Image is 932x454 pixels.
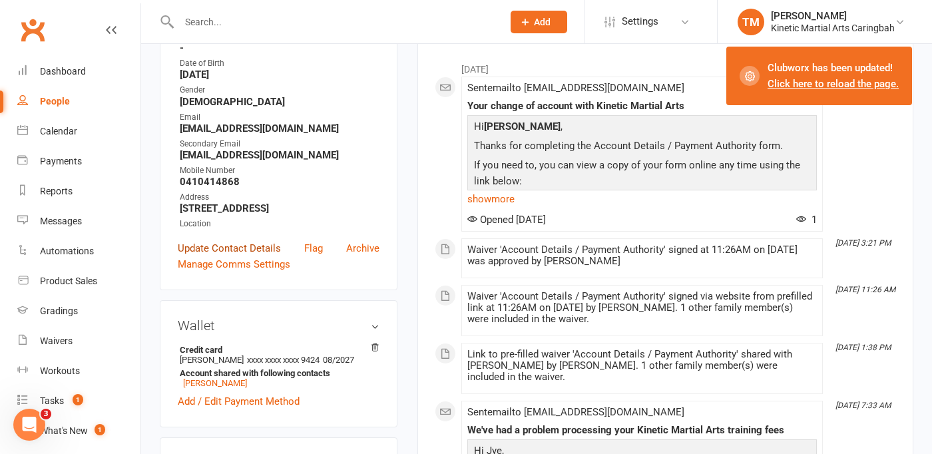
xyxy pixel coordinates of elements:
div: Product Sales [40,276,97,286]
div: [PERSON_NAME] [771,10,895,22]
input: Search... [175,13,493,31]
span: 08/2027 [323,355,354,365]
h3: Wallet [178,318,379,333]
div: Date of Birth [180,57,379,70]
div: Reports [40,186,73,196]
div: Waiver 'Account Details / Payment Authority' signed at 11:26AM on [DATE] was approved by [PERSON_... [467,244,817,267]
div: Location [180,218,379,230]
div: Gender [180,84,379,97]
li: [PERSON_NAME] [178,343,379,390]
a: Waivers [17,326,140,356]
div: Workouts [40,365,80,376]
p: Thanks for completing the Account Details / Payment Authority form. [471,138,814,157]
span: xxxx xxxx xxxx 9424 [247,355,320,365]
div: Kinetic Martial Arts Caringbah [771,22,895,34]
strong: - [180,42,379,54]
a: Payments [17,146,140,176]
a: Workouts [17,356,140,386]
span: Opened [DATE] [467,214,546,226]
div: Link to pre-filled waiver 'Account Details / Payment Authority' shared with [PERSON_NAME] by [PER... [467,349,817,383]
div: Clubworx has been updated! [768,60,899,92]
a: Update Contact Details [178,240,281,256]
a: Reports [17,176,140,206]
div: Your change of account with Kinetic Martial Arts [467,101,817,112]
div: Messages [40,216,82,226]
div: Address [180,191,379,204]
strong: [STREET_ADDRESS] [180,202,379,214]
strong: [DEMOGRAPHIC_DATA] [180,96,379,108]
a: Click here to reload the page. [768,78,899,90]
div: Waiver 'Account Details / Payment Authority' signed via website from prefilled link at 11:26AM on... [467,291,817,325]
strong: 0410414868 [180,176,379,188]
p: If you need to, you can view a copy of your form online any time using the link below: [471,157,814,192]
a: What's New1 [17,416,140,446]
a: Dashboard [17,57,140,87]
a: People [17,87,140,116]
div: Dashboard [40,66,86,77]
i: [DATE] 3:21 PM [835,238,891,248]
a: Gradings [17,296,140,326]
strong: [PERSON_NAME] [484,120,561,132]
li: [DATE] [435,55,896,77]
div: Secondary Email [180,138,379,150]
a: Flag [304,240,323,256]
a: Add / Edit Payment Method [178,393,300,409]
div: Email [180,111,379,124]
i: [DATE] 11:26 AM [835,285,895,294]
a: Messages [17,206,140,236]
span: Sent email to [EMAIL_ADDRESS][DOMAIN_NAME] [467,82,684,94]
div: Automations [40,246,94,256]
button: Add [511,11,567,33]
span: Settings [622,7,658,37]
strong: [DATE] [180,69,379,81]
strong: Credit card [180,345,373,355]
a: Automations [17,236,140,266]
span: 3 [41,409,51,419]
span: 1 [95,424,105,435]
i: [DATE] 7:33 AM [835,401,891,410]
div: Payments [40,156,82,166]
div: Mobile Number [180,164,379,177]
strong: Account shared with following contacts [180,368,373,378]
span: Sent email to [EMAIL_ADDRESS][DOMAIN_NAME] [467,406,684,418]
a: Product Sales [17,266,140,296]
div: Waivers [40,336,73,346]
div: TM [738,9,764,35]
span: 1 [796,214,817,226]
span: 1 [73,394,83,405]
span: Add [534,17,551,27]
a: show more [467,190,817,208]
a: Calendar [17,116,140,146]
div: What's New [40,425,88,436]
div: Tasks [40,395,64,406]
div: People [40,96,70,107]
strong: [EMAIL_ADDRESS][DOMAIN_NAME] [180,122,379,134]
a: Clubworx [16,13,49,47]
p: Hi , [471,118,814,138]
a: [PERSON_NAME] [183,378,247,388]
a: Archive [346,240,379,256]
a: Manage Comms Settings [178,256,290,272]
strong: [EMAIL_ADDRESS][DOMAIN_NAME] [180,149,379,161]
div: Gradings [40,306,78,316]
iframe: Intercom live chat [13,409,45,441]
i: [DATE] 1:38 PM [835,343,891,352]
a: Tasks 1 [17,386,140,416]
div: We've had a problem processing your Kinetic Martial Arts training fees [467,425,817,436]
div: Calendar [40,126,77,136]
